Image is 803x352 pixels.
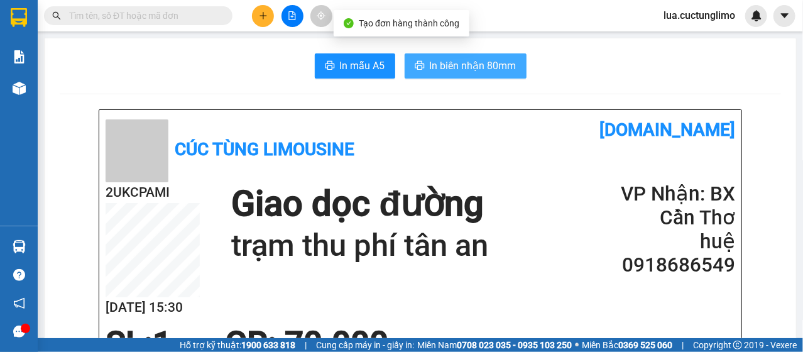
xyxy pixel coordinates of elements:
[316,338,414,352] span: Cung cấp máy in - giấy in:
[417,338,572,352] span: Miền Nam
[575,343,579,348] span: ⚪️
[13,326,25,338] span: message
[359,18,459,28] span: Tạo đơn hàng thành công
[288,11,297,20] span: file-add
[231,182,488,226] h1: Giao dọc đường
[231,226,488,266] h1: trạm thu phí tân an
[773,5,795,27] button: caret-down
[310,5,332,27] button: aim
[457,340,572,350] strong: 0708 023 035 - 0935 103 250
[13,50,26,63] img: solution-icon
[325,60,335,72] span: printer
[69,9,217,23] input: Tìm tên, số ĐT hoặc mã đơn
[13,297,25,309] span: notification
[599,119,735,140] b: [DOMAIN_NAME]
[415,60,425,72] span: printer
[315,53,395,79] button: printerIn mẫu A5
[305,338,307,352] span: |
[252,5,274,27] button: plus
[584,182,735,230] h2: VP Nhận: BX Cần Thơ
[405,53,527,79] button: printerIn biên nhận 80mm
[430,58,516,74] span: In biên nhận 80mm
[340,58,385,74] span: In mẫu A5
[653,8,745,23] span: lua.cuctunglimo
[582,338,672,352] span: Miền Bắc
[241,340,295,350] strong: 1900 633 818
[52,11,61,20] span: search
[13,269,25,281] span: question-circle
[779,10,790,21] span: caret-down
[11,8,27,27] img: logo-vxr
[175,139,354,160] b: Cúc Tùng Limousine
[682,338,684,352] span: |
[584,230,735,254] h2: huệ
[259,11,268,20] span: plus
[618,340,672,350] strong: 0369 525 060
[13,82,26,95] img: warehouse-icon
[281,5,303,27] button: file-add
[106,182,200,203] h2: 2UKCPAMI
[317,11,325,20] span: aim
[584,253,735,277] h2: 0918686549
[733,341,742,349] span: copyright
[180,338,295,352] span: Hỗ trợ kỹ thuật:
[13,240,26,253] img: warehouse-icon
[751,10,762,21] img: icon-new-feature
[344,18,354,28] span: check-circle
[106,297,200,318] h2: [DATE] 15:30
